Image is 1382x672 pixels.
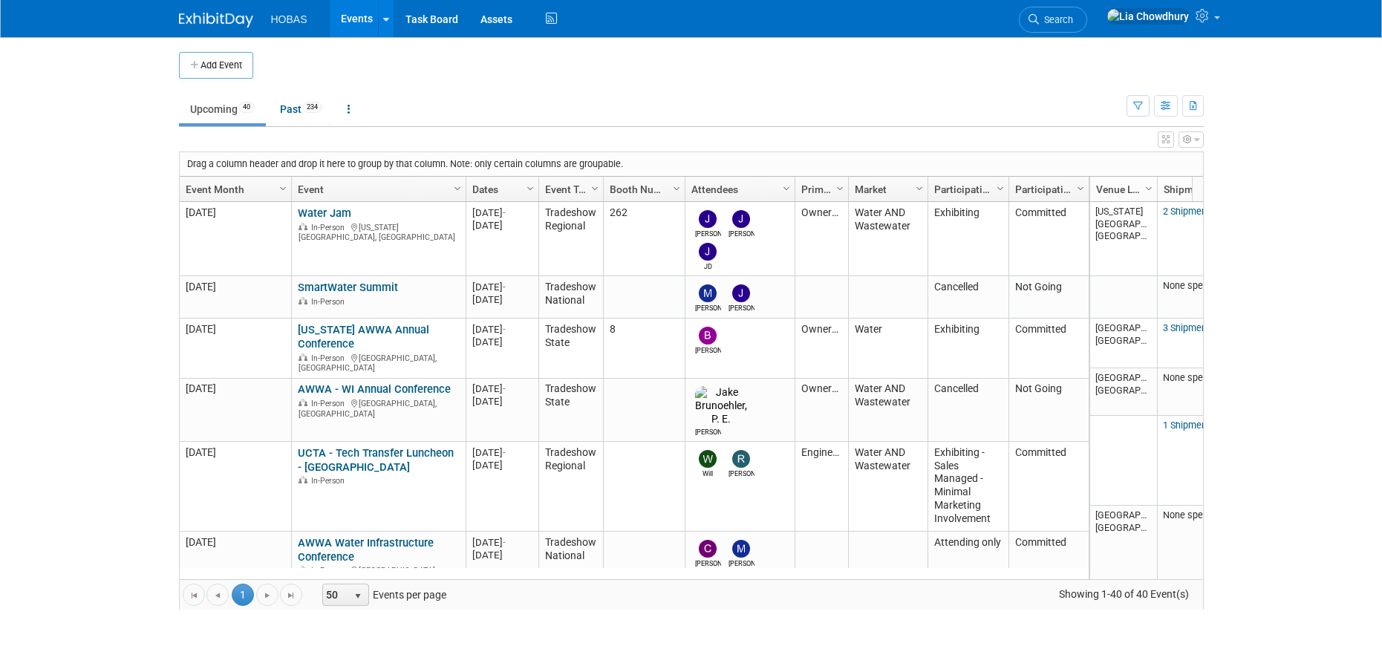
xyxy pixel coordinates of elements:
[992,177,1008,199] a: Column Settings
[699,243,717,261] img: JD Demore
[472,395,532,408] div: [DATE]
[1164,177,1225,202] a: Shipments
[311,566,349,575] span: In-Person
[848,319,928,378] td: Water
[795,319,848,378] td: Owners/Engineers
[179,95,266,123] a: Upcoming40
[323,584,348,605] span: 50
[472,459,532,472] div: [DATE]
[695,386,747,426] img: Jake Brunoehler, P. E.
[503,383,506,394] span: -
[603,319,685,378] td: 8
[472,281,532,293] div: [DATE]
[695,558,721,569] div: Christopher Shirazy
[232,584,254,606] span: 1
[522,177,538,199] a: Column Settings
[671,183,682,195] span: Column Settings
[1141,177,1157,199] a: Column Settings
[298,221,459,243] div: [US_STATE][GEOGRAPHIC_DATA], [GEOGRAPHIC_DATA]
[1163,372,1226,383] span: None specified
[183,584,205,606] a: Go to the first page
[928,276,1008,319] td: Cancelled
[913,183,925,195] span: Column Settings
[285,590,297,601] span: Go to the last page
[1008,202,1089,276] td: Committed
[729,228,754,239] div: Jeffrey LeBlanc
[801,177,838,202] a: Primary Attendees
[699,540,717,558] img: Christopher Shirazy
[524,183,536,195] span: Column Settings
[855,177,918,202] a: Market
[269,95,333,123] a: Past234
[180,276,291,319] td: [DATE]
[311,223,349,232] span: In-Person
[311,476,349,486] span: In-Person
[1090,202,1157,276] td: [US_STATE][GEOGRAPHIC_DATA], [GEOGRAPHIC_DATA]
[256,584,278,606] a: Go to the next page
[1019,7,1087,33] a: Search
[911,177,928,199] a: Column Settings
[538,379,603,443] td: Tradeshow State
[472,446,532,459] div: [DATE]
[1039,14,1073,25] span: Search
[795,202,848,276] td: Owners/Engineers
[545,177,593,202] a: Event Type (Tradeshow National, Regional, State, Sponsorship, Assoc Event)
[298,536,434,564] a: AWWA Water Infrastructure Conference
[352,590,364,602] span: select
[298,177,456,202] a: Event
[691,177,785,202] a: Attendees
[1008,379,1089,443] td: Not Going
[472,336,532,348] div: [DATE]
[277,183,289,195] span: Column Settings
[589,183,601,195] span: Column Settings
[699,327,717,345] img: Bryant Welch
[538,202,603,276] td: Tradeshow Regional
[206,584,229,606] a: Go to the previous page
[503,281,506,293] span: -
[729,302,754,313] div: Jeffrey LeBlanc
[732,210,750,228] img: Jeffrey LeBlanc
[472,177,529,202] a: Dates
[603,202,685,276] td: 262
[699,284,717,302] img: Mike Bussio
[538,532,603,627] td: Tradeshow National
[848,379,928,443] td: Water AND Wastewater
[311,399,349,408] span: In-Person
[699,210,717,228] img: Joe Tipton
[1075,183,1086,195] span: Column Settings
[1015,177,1079,202] a: Participation
[732,284,750,302] img: Jeffrey LeBlanc
[299,566,307,573] img: In-Person Event
[238,102,255,113] span: 40
[452,183,463,195] span: Column Settings
[780,183,792,195] span: Column Settings
[271,13,307,25] span: HOBAS
[834,183,846,195] span: Column Settings
[538,319,603,378] td: Tradeshow State
[186,177,281,202] a: Event Month
[503,207,506,218] span: -
[303,584,461,606] span: Events per page
[299,297,307,304] img: In-Person Event
[1106,8,1190,25] img: Lia Chowdhury
[298,206,351,220] a: Water Jam
[1096,177,1147,202] a: Venue Location
[212,590,224,601] span: Go to the previous page
[1008,532,1089,627] td: Committed
[928,442,1008,532] td: Exhibiting - Sales Managed - Minimal Marketing Involvement
[503,447,506,458] span: -
[472,323,532,336] div: [DATE]
[298,382,451,396] a: AWWA - WI Annual Conference
[1163,420,1210,431] a: 1 Shipment
[299,399,307,406] img: In-Person Event
[795,379,848,443] td: Owners/Engineers
[1090,319,1157,368] td: [GEOGRAPHIC_DATA], [GEOGRAPHIC_DATA]
[695,261,721,272] div: JD Demore
[472,536,532,549] div: [DATE]
[472,219,532,232] div: [DATE]
[472,382,532,395] div: [DATE]
[275,177,291,199] a: Column Settings
[928,379,1008,443] td: Cancelled
[695,228,721,239] div: Joe Tipton
[795,442,848,532] td: Engineers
